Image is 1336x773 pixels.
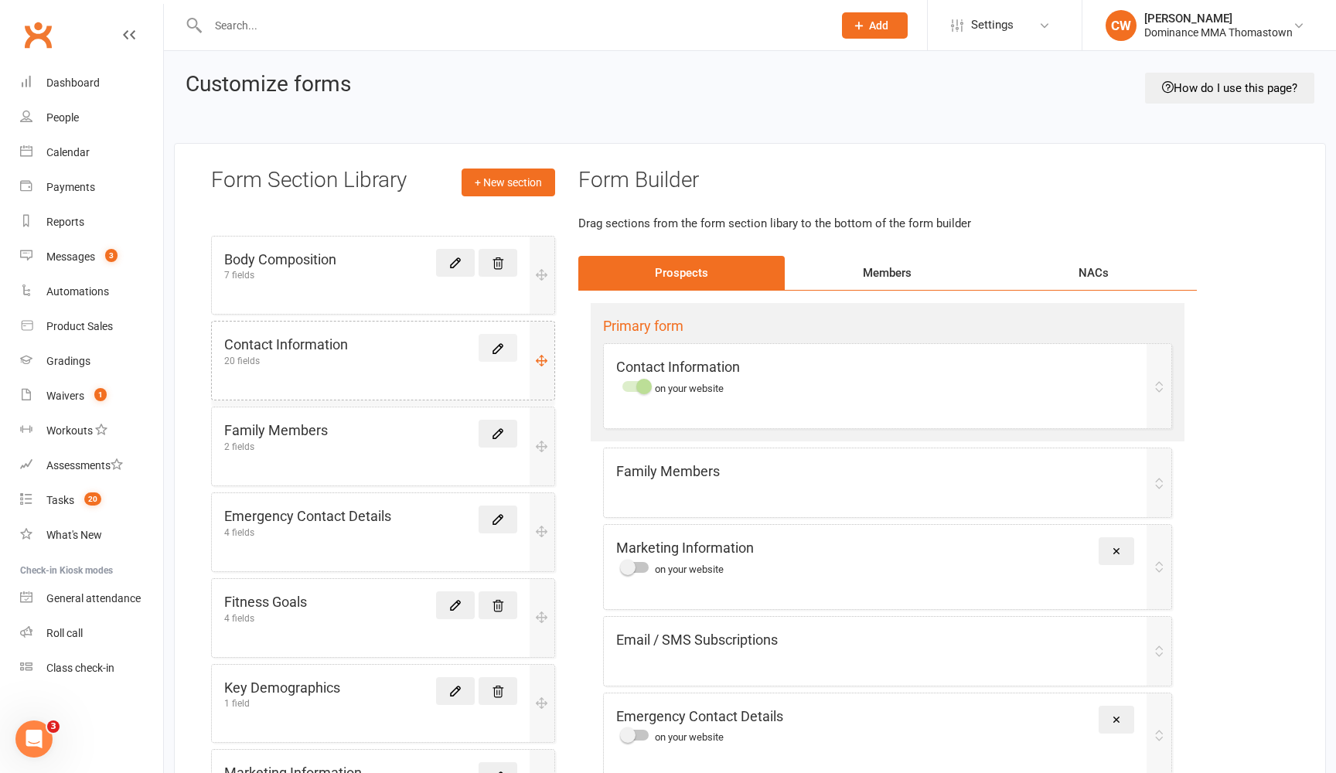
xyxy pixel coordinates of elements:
h5: Emergency Contact Details [616,706,783,728]
a: General attendance kiosk mode [20,581,163,616]
h3: Form Section Library [211,169,407,192]
div: Waivers [46,390,84,402]
h5: Primary form [603,315,1173,338]
a: People [20,100,163,135]
a: Calendar [20,135,163,170]
div: Payments [46,181,95,193]
div: Automations [46,285,109,298]
div: Dashboard [46,77,100,89]
button: Delete this form section [479,249,517,277]
div: Emergency Contact Details4 fields [211,492,555,572]
h3: Form Builder [578,169,1198,192]
button: Delete this form section [479,677,517,705]
div: Key Demographics1 field [211,664,555,744]
a: Edit this form section [479,420,517,448]
div: Calendar [46,146,90,158]
div: NACs [990,256,1197,290]
div: Contact Information20 fields [211,321,555,400]
div: Family Members2 fields [211,407,555,486]
a: Edit this form section [479,506,517,533]
h5: Emergency Contact Details [224,506,391,528]
button: Add [842,12,908,39]
div: General attendance [46,592,141,604]
h5: Fitness Goals [224,591,307,614]
h5: Family Members [224,420,328,442]
span: Add [869,19,888,32]
span: 1 [94,388,107,401]
span: on your website [655,383,724,394]
div: [PERSON_NAME] [1144,12,1293,26]
div: Body Composition7 fields [211,236,555,315]
a: How do I use this page? [1145,73,1314,104]
div: Marketing Informationon your website [591,521,1185,613]
a: Reports [20,205,163,240]
a: Clubworx [19,15,57,54]
a: Edit this form section [436,249,475,277]
div: People [46,111,79,124]
span: 3 [105,249,118,262]
div: Gradings [46,355,90,367]
div: Dominance MMA Thomastown [1144,26,1293,39]
div: 7 fields [224,271,336,280]
h5: Email / SMS Subscriptions [616,629,778,652]
div: Email / SMS Subscriptions [591,613,1185,690]
div: Roll call [46,627,83,639]
a: Edit this form section [479,334,517,362]
div: Members [785,256,991,290]
input: Search... [203,15,822,36]
a: Messages 3 [20,240,163,274]
span: on your website [655,564,724,575]
a: What's New [20,518,163,553]
a: Edit this form section [436,677,475,705]
div: Messages [46,250,95,263]
a: Waivers 1 [20,379,163,414]
div: Workouts [46,424,93,437]
h5: Marketing Information [616,537,754,560]
div: 1 field [224,699,340,708]
button: Delete this form section [479,591,517,619]
a: Class kiosk mode [20,651,163,686]
a: Workouts [20,414,163,448]
div: Prospects [578,256,785,290]
div: What's New [46,529,102,541]
a: Roll call [20,616,163,651]
a: Tasks 20 [20,483,163,518]
div: 2 fields [224,442,328,451]
div: Reports [46,216,84,228]
div: Primary formContact Informationon your website [591,303,1185,442]
div: Family Members [591,444,1185,521]
span: 3 [47,720,60,733]
a: Product Sales [20,309,163,344]
div: Class check-in [46,662,114,674]
div: CW [1106,10,1137,41]
a: Automations [20,274,163,309]
h5: Key Demographics [224,677,340,700]
a: Payments [20,170,163,205]
h5: Contact Information [616,356,740,379]
iframe: Intercom live chat [15,720,53,758]
div: Assessments [46,459,123,472]
h1: Customize forms [186,73,351,97]
h5: Body Composition [224,249,336,271]
a: Dashboard [20,66,163,100]
div: 20 fields [224,356,348,366]
h5: Contact Information [224,334,348,356]
span: on your website [655,731,724,743]
span: 20 [84,492,101,506]
button: Remove this form section [1099,706,1134,734]
a: Assessments [20,448,163,483]
div: 4 fields [224,528,391,537]
a: Gradings [20,344,163,379]
h5: Family Members [616,461,720,483]
div: Product Sales [46,320,113,332]
p: Drag sections from the form section libary to the bottom of the form builder [578,214,1198,233]
button: Remove this form section [1099,537,1134,565]
a: Edit this form section [436,591,475,619]
div: Fitness Goals4 fields [211,578,555,658]
div: 4 fields [224,614,307,623]
a: + New section [462,169,555,196]
span: Settings [971,8,1014,43]
div: Tasks [46,494,74,506]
